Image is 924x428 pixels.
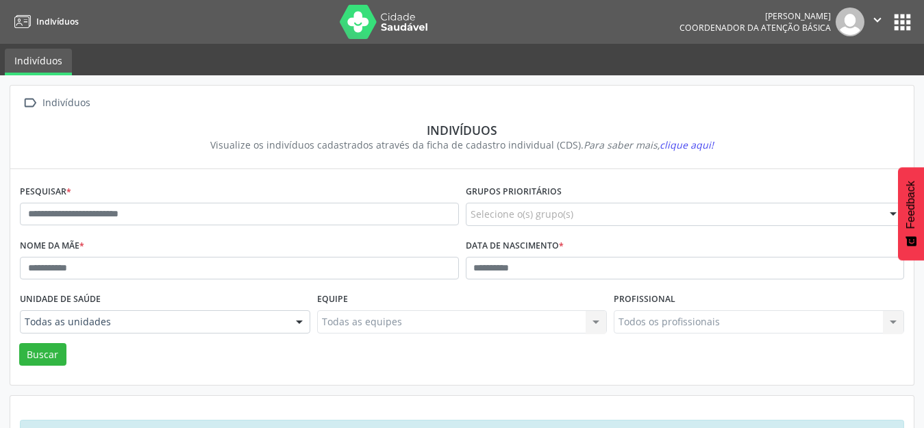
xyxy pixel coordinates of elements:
label: Pesquisar [20,181,71,203]
i:  [20,93,40,113]
label: Profissional [614,289,675,310]
div: Indivíduos [40,93,92,113]
img: img [836,8,864,36]
span: Selecione o(s) grupo(s) [471,207,573,221]
a: Indivíduos [10,10,79,33]
button: Buscar [19,343,66,366]
span: Feedback [905,181,917,229]
a: Indivíduos [5,49,72,75]
div: Visualize os indivíduos cadastrados através da ficha de cadastro individual (CDS). [29,138,895,152]
button: Feedback - Mostrar pesquisa [898,167,924,260]
label: Unidade de saúde [20,289,101,310]
label: Data de nascimento [466,236,564,257]
button:  [864,8,890,36]
span: clique aqui! [660,138,714,151]
span: Coordenador da Atenção Básica [679,22,831,34]
div: [PERSON_NAME] [679,10,831,22]
button: apps [890,10,914,34]
label: Equipe [317,289,348,310]
span: Indivíduos [36,16,79,27]
i:  [870,12,885,27]
i: Para saber mais, [584,138,714,151]
span: Todas as unidades [25,315,282,329]
a:  Indivíduos [20,93,92,113]
label: Nome da mãe [20,236,84,257]
label: Grupos prioritários [466,181,562,203]
div: Indivíduos [29,123,895,138]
